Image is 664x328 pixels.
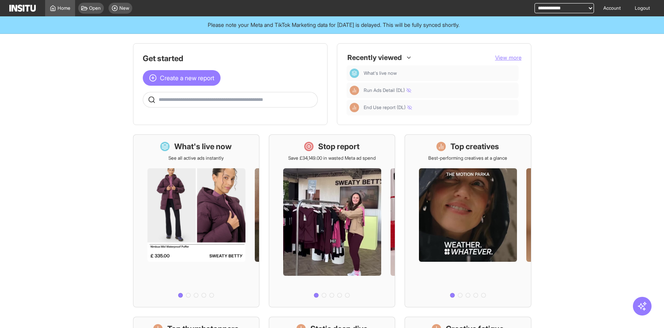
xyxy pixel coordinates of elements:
a: Top creativesBest-performing creatives at a glance [405,134,531,307]
span: Open [89,5,101,11]
p: See all active ads instantly [168,155,224,161]
span: Home [58,5,70,11]
span: Run Ads Detail (DL) [364,87,515,93]
div: Insights [350,86,359,95]
span: New [119,5,129,11]
h1: Top creatives [450,141,499,152]
span: What's live now [364,70,397,76]
h1: Stop report [318,141,359,152]
a: What's live nowSee all active ads instantly [133,134,259,307]
span: What's live now [364,70,515,76]
h1: Get started [143,53,318,64]
p: Save £34,149.00 in wasted Meta ad spend [288,155,376,161]
span: End Use report (DL) [364,104,412,111]
span: Please note your Meta and TikTok Marketing data for [DATE] is delayed. This will be fully synced ... [208,21,459,29]
span: Create a new report [160,73,214,83]
img: Logo [9,5,36,12]
button: Create a new report [143,70,221,86]
div: Dashboard [350,69,359,78]
div: Insights [350,103,359,112]
span: Run Ads Detail (DL) [364,87,411,93]
button: View more [495,54,522,62]
h1: What's live now [174,141,232,152]
p: Best-performing creatives at a glance [428,155,507,161]
a: Stop reportSave £34,149.00 in wasted Meta ad spend [269,134,395,307]
span: End Use report (DL) [364,104,515,111]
